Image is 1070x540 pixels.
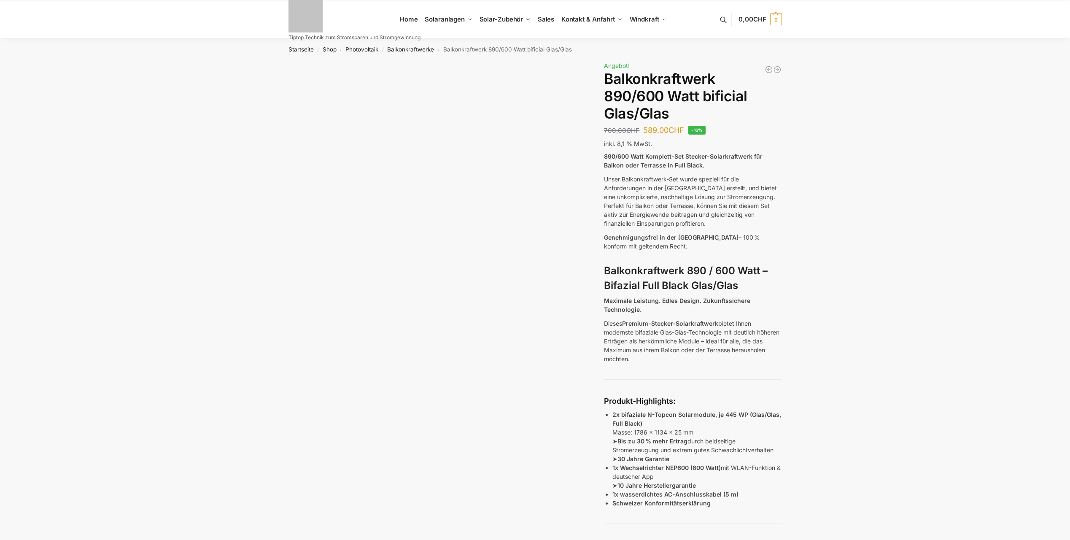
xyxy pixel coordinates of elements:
[387,46,434,53] a: Balkonkraftwerke
[612,499,711,507] strong: Schweizer Konformitätserklärung
[604,234,760,250] span: – 100 % konform mit geltendem Recht.
[604,265,768,292] strong: Balkonkraftwerk 890 / 600 Watt – Bifazial Full Black Glas/Glas
[604,140,652,147] span: inkl. 8,1 % MwSt.
[738,15,766,23] span: 0,00
[345,46,378,53] a: Photovoltaik
[288,46,314,53] a: Startseite
[604,70,782,122] h1: Balkonkraftwerk 890/600 Watt bificial Glas/Glas
[323,46,337,53] a: Shop
[273,38,797,60] nav: Breadcrumb
[604,62,630,69] span: Angebot!
[630,15,659,23] span: Windkraft
[604,175,782,228] p: Unser Balkonkraftwerk-Set wurde speziell für die Anforderungen in der [GEOGRAPHIC_DATA] erstellt,...
[626,127,639,135] span: CHF
[612,463,782,490] p: mit WLAN-Funktion & deutscher App ➤
[622,320,718,327] strong: Premium-Stecker-Solarkraftwerk
[753,15,766,23] span: CHF
[612,411,781,427] strong: 2x bifaziale N-Topcon Solarmodule, je 445 WP (Glas/Glas, Full Black)
[617,455,669,462] strong: 30 Jahre Garantie
[604,153,763,169] strong: 890/600 Watt Komplett-Set Stecker-Solarkraftwerk für Balkon oder Terrasse in Full Black.
[770,13,782,25] span: 0
[476,0,534,38] a: Solar-Zubehör
[434,46,443,53] span: /
[337,46,345,53] span: /
[421,0,476,38] a: Solaranlagen
[288,35,420,40] p: Tiptop Technik zum Stromsparen und Stromgewinnung
[558,0,626,38] a: Kontakt & Anfahrt
[612,410,782,463] p: Masse: 1786 x 1134 x 25 mm ➤ durch beidseitige Stromerzeugung und extrem gutes Schwachlichtverhal...
[561,15,615,23] span: Kontakt & Anfahrt
[604,397,676,405] strong: Produkt-Highlights:
[538,15,555,23] span: Sales
[617,437,687,445] strong: Bis zu 30 % mehr Ertrag
[738,7,782,32] a: 0,00CHF 0
[626,0,670,38] a: Windkraft
[604,297,750,313] strong: Maximale Leistung. Edles Design. Zukunftssichere Technologie.
[668,126,684,135] span: CHF
[612,491,738,498] strong: 1x wasserdichtes AC-Anschlusskabel (5 m)
[612,464,721,471] strong: 1x Wechselrichter NEP600 (600 Watt)
[604,319,782,363] p: Dieses bietet Ihnen modernste bifaziale Glas-Glas-Technologie mit deutlich höheren Erträgen als h...
[617,482,696,489] strong: 10 Jahre Herstellergarantie
[643,126,684,135] bdi: 589,00
[425,15,465,23] span: Solaranlagen
[604,234,738,241] span: Genehmigungsfrei in der [GEOGRAPHIC_DATA]
[604,127,639,135] bdi: 700,00
[378,46,387,53] span: /
[773,65,782,74] a: Steckerkraftwerk 890/600 Watt, mit Ständer für Terrasse inkl. Lieferung
[314,46,323,53] span: /
[765,65,773,74] a: 890/600 Watt Solarkraftwerk + 2,7 KW Batteriespeicher Genehmigungsfrei
[688,126,706,135] span: -16%
[480,15,523,23] span: Solar-Zubehör
[534,0,558,38] a: Sales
